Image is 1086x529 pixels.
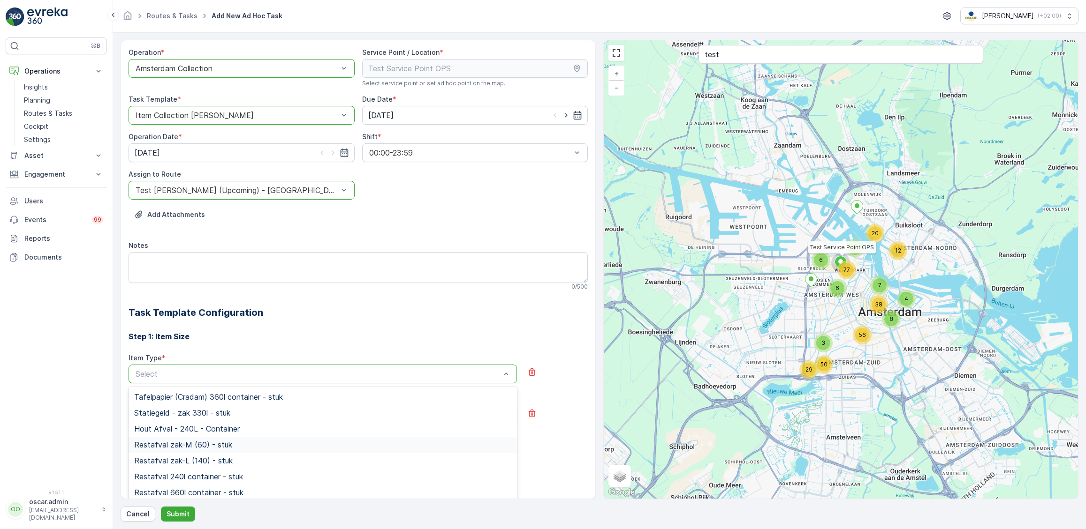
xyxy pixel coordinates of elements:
a: Routes & Tasks [20,107,107,120]
div: 8 [882,310,901,328]
div: 12 [889,241,907,260]
p: Add Attachments [147,210,205,219]
p: ( +02:00 ) [1038,12,1061,20]
span: Hout Afval - 240L - Container [134,425,240,433]
span: Add New Ad Hoc Task [210,11,284,21]
span: Restafval 240l container - stuk [134,472,243,481]
p: [PERSON_NAME] [982,11,1034,21]
button: [PERSON_NAME](+02:00) [960,7,1078,24]
span: + [615,69,619,77]
h3: Step 1: Item Size [129,331,588,342]
a: Documents [6,248,107,267]
span: v 1.51.1 [6,490,107,495]
span: 50 [820,361,828,368]
a: Homepage [122,14,133,22]
a: Settings [20,133,107,146]
span: Statiegeld - zak 330l - stuk [134,409,230,417]
input: dd/mm/yyyy [129,143,355,162]
p: Settings [24,135,51,144]
a: Insights [20,81,107,94]
p: Cancel [126,509,150,519]
div: 56 [853,326,872,344]
img: logo_light-DOdMpM7g.png [27,7,68,26]
span: 38 [875,301,882,308]
span: 29 [805,366,813,373]
span: 6 [819,256,823,263]
label: Shift [362,133,378,141]
div: 50 [814,355,833,374]
div: OO [8,502,23,517]
button: Operations [6,62,107,81]
a: Users [6,192,107,210]
label: Service Point / Location [362,48,440,56]
span: Restafval zak-M (60) - stuk [134,440,232,449]
p: Documents [24,253,103,262]
label: Operation [129,48,161,56]
p: Engagement [24,170,88,179]
a: Events99 [6,210,107,229]
span: 6 [835,284,839,291]
label: Due Date [362,95,393,103]
span: 12 [895,247,901,254]
button: Cancel [121,507,155,522]
img: Google [606,486,637,499]
p: Routes & Tasks [24,109,72,118]
span: 4 [904,295,908,302]
div: 20 [866,224,884,243]
p: 99 [94,216,101,224]
span: Select service point or set ad hoc point on the map. [362,80,505,87]
div: 29 [799,360,818,379]
p: Operations [24,67,88,76]
img: logo [6,7,24,26]
span: Restafval 660l container - stuk [134,488,243,497]
label: Notes [129,241,148,249]
span: 77 [843,266,850,273]
a: Routes & Tasks [147,12,197,20]
a: Cockpit [20,120,107,133]
label: Operation Date [129,133,178,141]
p: Asset [24,151,88,160]
input: Test Service Point OPS [362,59,588,78]
p: Submit [167,509,190,519]
button: Engagement [6,165,107,184]
p: Users [24,196,103,206]
div: 7 [870,276,889,295]
input: Search address or service points [699,45,983,64]
button: Submit [161,507,195,522]
label: Item Type [129,354,162,362]
div: 6 [828,279,847,298]
label: Task Template [129,95,177,103]
p: Select [136,368,501,380]
span: Restafval zak-L (140) - stuk [134,456,233,465]
span: 7 [854,244,857,251]
span: 20 [872,230,879,237]
p: [EMAIL_ADDRESS][DOMAIN_NAME] [29,507,97,522]
div: 6 [812,251,830,269]
label: Assign to Route [129,170,181,178]
span: 56 [859,331,866,338]
a: Planning [20,94,107,107]
p: Reports [24,234,103,243]
div: 38 [869,295,888,314]
p: Insights [24,82,48,92]
p: Cockpit [24,122,48,131]
div: 4 [897,290,916,308]
a: Zoom Out [609,81,623,95]
a: Zoom In [609,67,623,81]
button: Upload File [129,207,211,222]
p: ⌘B [91,42,100,50]
button: Asset [6,146,107,165]
p: Events [24,215,86,224]
p: Planning [24,96,50,105]
button: OOoscar.admin[EMAIL_ADDRESS][DOMAIN_NAME] [6,497,107,522]
img: basis-logo_rgb2x.png [964,11,978,21]
span: − [615,83,619,91]
a: Layers [609,466,630,486]
span: Tafelpapier (Cradam) 360l container - stuk [134,393,283,401]
span: 7 [878,282,881,289]
span: 8 [889,315,893,322]
div: 7 [846,238,865,257]
div: 77 [837,261,856,279]
a: Open this area in Google Maps (opens a new window) [606,486,637,499]
div: 3 [814,334,833,352]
